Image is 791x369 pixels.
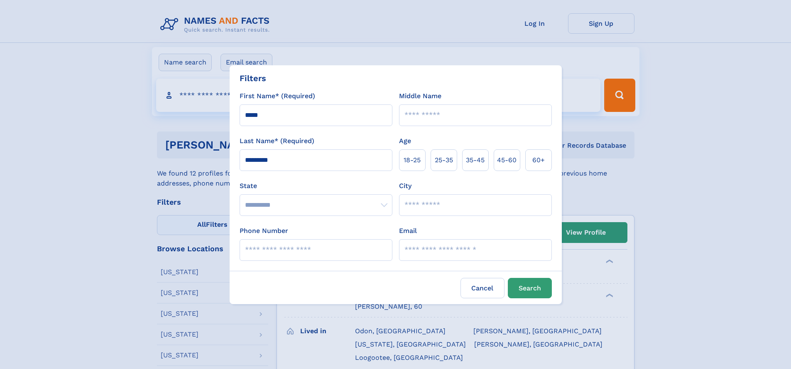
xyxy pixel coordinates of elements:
[399,226,417,236] label: Email
[240,91,315,101] label: First Name* (Required)
[240,72,266,84] div: Filters
[497,155,517,165] span: 45‑60
[460,278,504,298] label: Cancel
[240,226,288,236] label: Phone Number
[240,136,314,146] label: Last Name* (Required)
[399,91,441,101] label: Middle Name
[508,278,552,298] button: Search
[532,155,545,165] span: 60+
[404,155,421,165] span: 18‑25
[466,155,485,165] span: 35‑45
[240,181,392,191] label: State
[399,181,411,191] label: City
[435,155,453,165] span: 25‑35
[399,136,411,146] label: Age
